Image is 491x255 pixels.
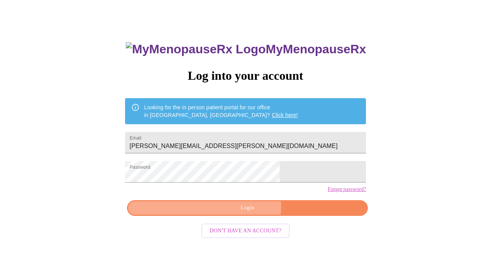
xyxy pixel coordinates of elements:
[272,112,298,118] a: Click here!
[136,203,359,213] span: Login
[199,227,292,233] a: Don't have an account?
[126,42,265,56] img: MyMenopauseRx Logo
[126,42,366,56] h3: MyMenopauseRx
[125,69,366,83] h3: Log into your account
[328,186,366,192] a: Forgot password?
[210,226,282,236] span: Don't have an account?
[127,200,368,216] button: Login
[144,100,298,122] div: Looking for the in person patient portal for our office in [GEOGRAPHIC_DATA], [GEOGRAPHIC_DATA]?
[201,224,290,239] button: Don't have an account?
